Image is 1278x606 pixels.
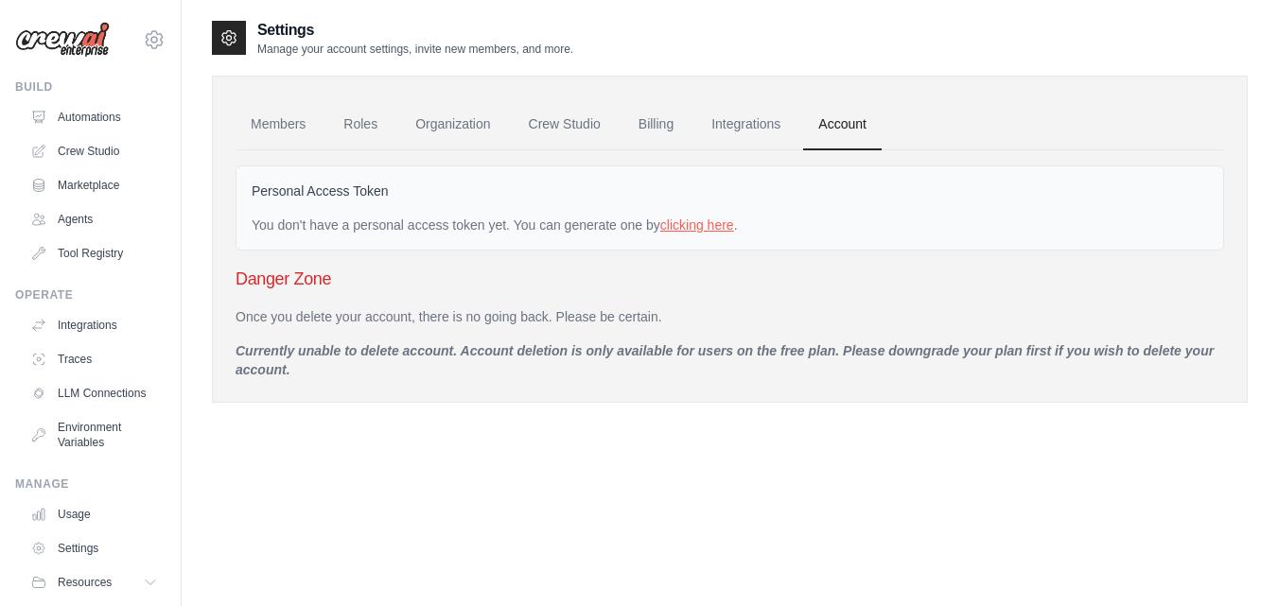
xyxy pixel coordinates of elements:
a: Usage [23,499,166,529]
span: Resources [58,575,112,590]
h3: Danger Zone [236,266,1224,292]
a: Account [803,99,882,150]
a: Roles [328,99,393,150]
div: You don't have a personal access token yet. You can generate one by . [252,216,1208,234]
div: Operate [15,287,166,303]
a: Traces [23,344,166,374]
p: Currently unable to delete account. Account deletion is only available for users on the free plan... [236,341,1224,379]
button: Resources [23,567,166,597]
a: Billing [623,99,689,150]
a: clicking here [660,217,734,233]
label: Personal Access Token [252,182,389,200]
a: Crew Studio [23,136,166,166]
a: Marketplace [23,170,166,200]
a: Crew Studio [514,99,616,150]
h2: Settings [257,19,573,42]
p: Once you delete your account, there is no going back. Please be certain. [236,307,1224,326]
p: Manage your account settings, invite new members, and more. [257,42,573,57]
a: Settings [23,533,166,563]
a: Members [236,99,321,150]
div: Manage [15,476,166,492]
div: Build [15,79,166,95]
a: Organization [400,99,505,150]
a: Environment Variables [23,412,166,458]
img: Logo [15,22,110,58]
a: LLM Connections [23,378,166,408]
a: Automations [23,102,166,132]
a: Integrations [696,99,796,150]
a: Agents [23,204,166,234]
a: Integrations [23,310,166,340]
a: Tool Registry [23,238,166,268]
